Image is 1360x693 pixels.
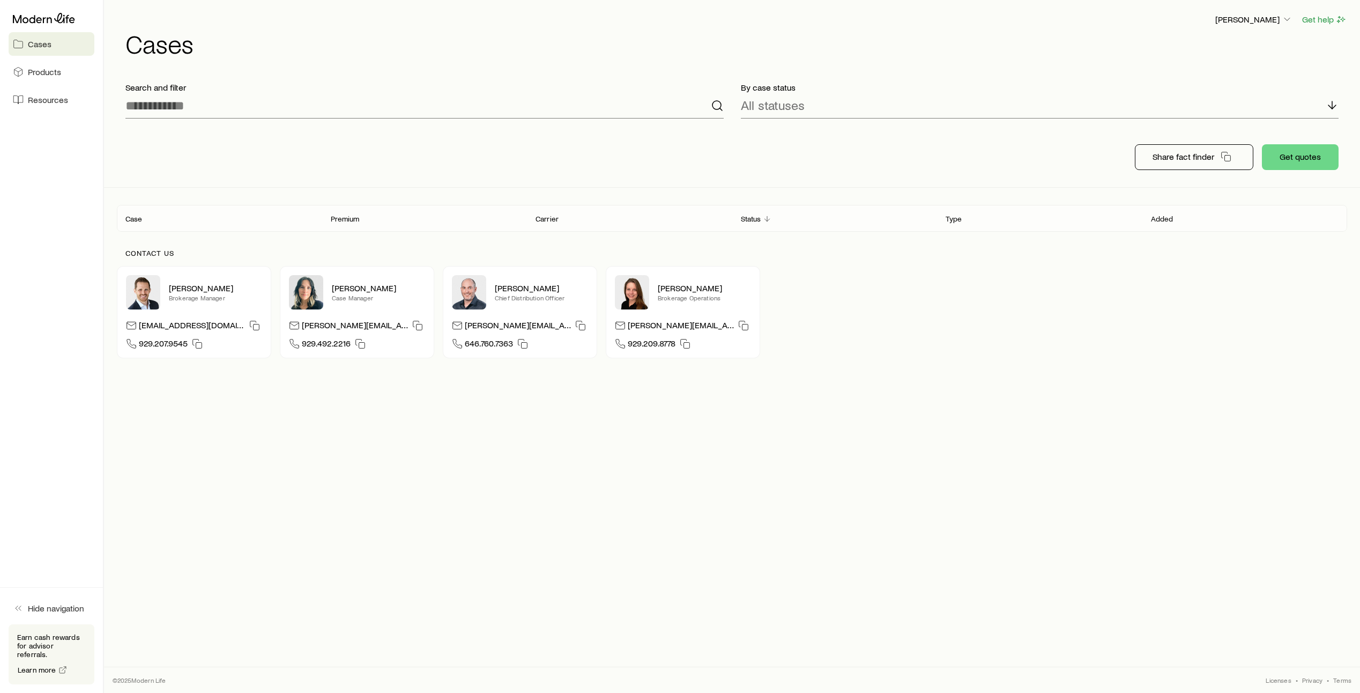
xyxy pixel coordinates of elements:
[289,275,323,309] img: Lisette Vega
[28,39,51,49] span: Cases
[1296,676,1298,684] span: •
[302,320,408,334] p: [PERSON_NAME][EMAIL_ADDRESS][DOMAIN_NAME]
[741,98,805,113] p: All statuses
[495,283,588,293] p: [PERSON_NAME]
[465,320,571,334] p: [PERSON_NAME][EMAIL_ADDRESS][DOMAIN_NAME]
[332,283,425,293] p: [PERSON_NAME]
[946,215,962,223] p: Type
[117,205,1347,232] div: Client cases
[169,293,262,302] p: Brokerage Manager
[1151,215,1173,223] p: Added
[1266,676,1291,684] a: Licenses
[741,215,761,223] p: Status
[125,31,1347,56] h1: Cases
[28,94,68,105] span: Resources
[125,249,1339,257] p: Contact us
[332,293,425,302] p: Case Manager
[1302,676,1322,684] a: Privacy
[658,283,751,293] p: [PERSON_NAME]
[9,596,94,620] button: Hide navigation
[628,338,675,352] span: 929.209.8778
[615,275,649,309] img: Ellen Wall
[1135,144,1253,170] button: Share fact finder
[28,67,61,77] span: Products
[495,293,588,302] p: Chief Distribution Officer
[169,283,262,293] p: [PERSON_NAME]
[125,215,143,223] p: Case
[452,275,486,309] img: Dan Pierson
[9,32,94,56] a: Cases
[302,338,351,352] span: 929.492.2216
[1153,151,1214,162] p: Share fact finder
[1327,676,1329,684] span: •
[1262,144,1339,170] button: Get quotes
[465,338,513,352] span: 646.760.7363
[139,338,188,352] span: 929.207.9545
[658,293,751,302] p: Brokerage Operations
[1215,14,1292,25] p: [PERSON_NAME]
[9,60,94,84] a: Products
[741,82,1339,93] p: By case status
[628,320,734,334] p: [PERSON_NAME][EMAIL_ADDRESS][DOMAIN_NAME]
[1333,676,1351,684] a: Terms
[139,320,245,334] p: [EMAIL_ADDRESS][DOMAIN_NAME]
[125,82,724,93] p: Search and filter
[28,603,84,614] span: Hide navigation
[17,633,86,659] p: Earn cash rewards for advisor referrals.
[331,215,360,223] p: Premium
[18,666,56,674] span: Learn more
[1215,13,1293,26] button: [PERSON_NAME]
[9,88,94,112] a: Resources
[1302,13,1347,26] button: Get help
[536,215,559,223] p: Carrier
[9,624,94,684] div: Earn cash rewards for advisor referrals.Learn more
[126,275,160,309] img: Nick Weiler
[113,676,166,684] p: © 2025 Modern Life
